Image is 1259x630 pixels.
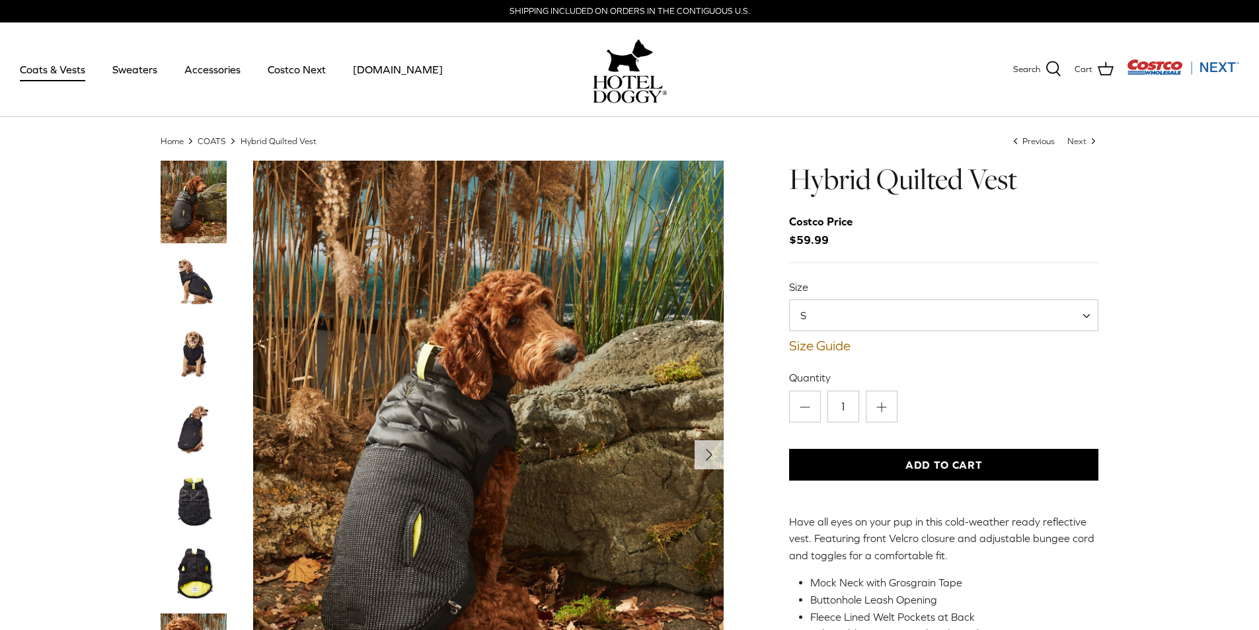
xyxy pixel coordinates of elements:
button: Next [695,440,724,469]
span: Search [1013,63,1040,77]
nav: Breadcrumbs [161,135,1099,147]
h1: Hybrid Quilted Vest [789,161,1099,198]
img: hoteldoggy.com [607,36,653,75]
a: Thumbnail Link [161,468,227,534]
span: $59.99 [789,213,866,249]
a: Accessories [172,47,252,92]
a: Thumbnail Link [161,395,227,461]
a: COATS [198,136,226,145]
li: Fleece Lined Welt Pockets at Back [810,609,1088,626]
a: Sweaters [100,47,169,92]
li: Buttonhole Leash Opening [810,592,1088,609]
a: Cart [1075,61,1114,78]
input: Quantity [827,391,859,422]
li: Mock Neck with Grosgrain Tape [810,574,1088,592]
a: Next [1067,136,1099,145]
label: Size [789,280,1099,294]
a: Size Guide [789,338,1099,354]
a: Search [1013,61,1061,78]
a: Thumbnail Link [161,161,227,243]
a: Previous [1011,136,1057,145]
a: Costco Next [256,47,338,92]
img: hoteldoggycom [593,75,667,103]
a: Coats & Vests [8,47,97,92]
a: [DOMAIN_NAME] [341,47,455,92]
p: Have all eyes on your pup in this cold-weather ready reflective vest. Featuring front Velcro clos... [789,514,1099,565]
label: Quantity [789,370,1099,385]
span: Cart [1075,63,1092,77]
button: Add to Cart [789,449,1099,481]
a: Hybrid Quilted Vest [241,136,317,145]
span: Next [1067,136,1087,145]
span: Previous [1022,136,1055,145]
div: Costco Price [789,213,853,231]
a: Thumbnail Link [161,323,227,389]
a: Home [161,136,184,145]
img: Costco Next [1127,59,1239,75]
a: Visit Costco Next [1127,67,1239,77]
a: hoteldoggy.com hoteldoggycom [593,36,667,103]
a: Thumbnail Link [161,541,227,607]
a: Thumbnail Link [161,250,227,316]
span: S [790,308,833,323]
span: S [789,299,1099,331]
